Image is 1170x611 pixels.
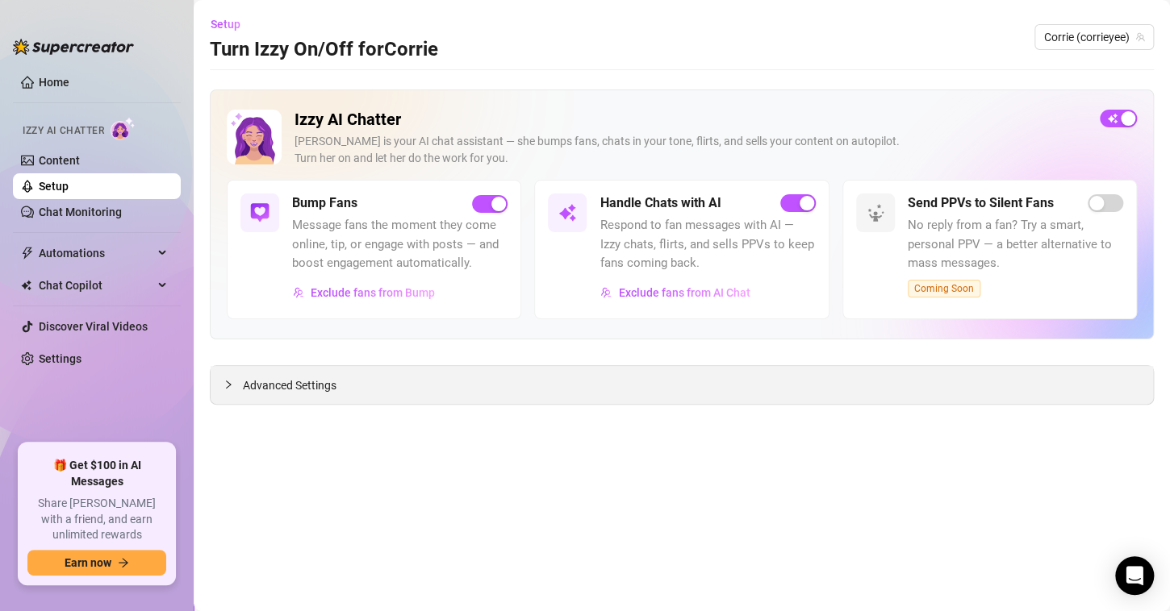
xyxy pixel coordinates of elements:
[295,110,1087,130] h2: Izzy AI Chatter
[39,240,153,266] span: Automations
[39,272,153,298] span: Chat Copilot
[600,287,612,298] img: svg%3e
[210,11,253,37] button: Setup
[292,193,357,213] h5: Bump Fans
[21,247,34,260] span: thunderbolt
[250,203,270,222] img: svg%3e
[23,123,104,139] span: Izzy AI Chatter
[1135,32,1145,42] span: team
[224,380,233,389] span: collapsed
[39,320,148,333] a: Discover Viral Videos
[65,556,111,569] span: Earn now
[600,216,815,273] span: Respond to fan messages with AI — Izzy chats, flirts, and sells PPVs to keep fans coming back.
[293,287,304,298] img: svg%3e
[39,352,81,365] a: Settings
[111,117,136,140] img: AI Chatter
[211,18,240,31] span: Setup
[39,76,69,89] a: Home
[600,193,721,213] h5: Handle Chats with AI
[39,206,122,218] a: Chat Monitoring
[27,458,166,489] span: 🎁 Get $100 in AI Messages
[292,280,436,305] button: Exclude fans from Bump
[39,180,69,193] a: Setup
[311,286,435,299] span: Exclude fans from Bump
[295,133,1087,167] div: [PERSON_NAME] is your AI chat assistant — she bumps fans, chats in your tone, flirts, and sells y...
[908,280,980,297] span: Coming Soon
[866,203,885,222] img: svg%3e
[243,376,336,394] span: Advanced Settings
[27,550,166,576] button: Earn nowarrow-right
[600,280,750,305] button: Exclude fans from AI Chat
[292,216,508,273] span: Message fans the moment they come online, tip, or engage with posts — and boost engagement automa...
[558,203,577,222] img: svg%3e
[1044,25,1144,49] span: Corrie (corrieyee)
[618,286,750,299] span: Exclude fans from AI Chat
[27,496,166,543] span: Share [PERSON_NAME] with a friend, and earn unlimited rewards
[908,216,1123,273] span: No reply from a fan? Try a smart, personal PPV — a better alternative to mass messages.
[39,154,80,167] a: Content
[1115,556,1154,595] div: Open Intercom Messenger
[210,37,438,63] h3: Turn Izzy On/Off for Corrie
[224,376,243,393] div: collapsed
[13,39,134,55] img: logo-BBDzfeDw.svg
[227,110,282,164] img: Izzy AI Chatter
[118,557,129,568] span: arrow-right
[21,280,31,291] img: Chat Copilot
[908,193,1054,213] h5: Send PPVs to Silent Fans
